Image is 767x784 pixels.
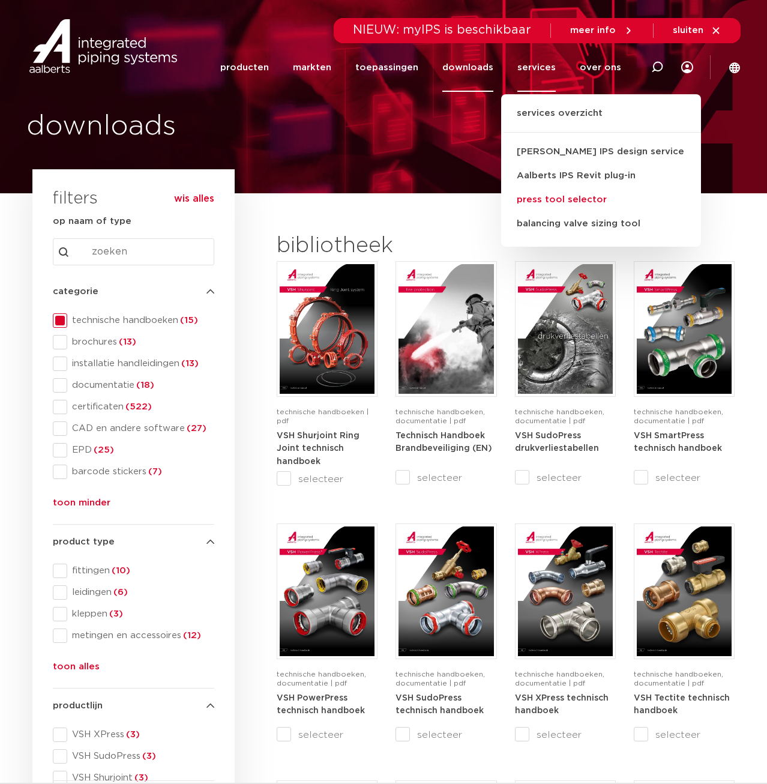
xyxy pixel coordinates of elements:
span: (27) [185,424,206,433]
h3: filters [53,185,98,214]
span: VSH Shurjoint [67,772,214,784]
span: (3) [140,752,156,761]
span: (13) [117,337,136,346]
a: services overzicht [501,106,701,133]
a: VSH SudoPress drukverliestabellen [515,431,599,453]
span: technische handboeken, documentatie | pdf [277,671,366,687]
span: installatie handleidingen [67,358,214,370]
label: selecteer [515,471,616,485]
h1: downloads [26,107,377,146]
label: selecteer [396,471,496,485]
label: selecteer [396,728,496,742]
a: over ons [580,43,621,92]
span: meer info [570,26,616,35]
span: (522) [124,402,152,411]
div: metingen en accessoires(12) [53,629,214,643]
strong: VSH Tectite technisch handboek [634,694,730,716]
a: sluiten [673,25,721,36]
span: (25) [92,445,114,454]
span: CAD en andere software [67,423,214,435]
a: balancing valve sizing tool [501,212,701,236]
span: technische handboeken, documentatie | pdf [634,671,723,687]
a: services [517,43,556,92]
span: (3) [107,609,123,618]
div: leidingen(6) [53,585,214,600]
span: NIEUW: myIPS is beschikbaar [353,24,531,36]
div: CAD en andere software(27) [53,421,214,436]
button: toon minder [53,496,110,515]
span: fittingen [67,565,214,577]
strong: VSH XPress technisch handboek [515,694,609,716]
label: selecteer [277,472,377,486]
span: technische handboeken, documentatie | pdf [515,408,604,424]
div: my IPS [681,43,693,92]
label: selecteer [277,728,377,742]
label: selecteer [634,728,735,742]
span: technische handboeken, documentatie | pdf [396,408,485,424]
a: VSH SudoPress technisch handboek [396,693,484,716]
span: documentatie [67,379,214,391]
h4: categorie [53,285,214,299]
span: (18) [134,381,154,390]
strong: VSH SudoPress technisch handboek [396,694,484,716]
a: Aalberts IPS Revit plug-in [501,164,701,188]
img: VSH-XPress_A4TM_5008762_2025_4.1_NL-pdf.jpg [518,526,613,656]
span: brochures [67,336,214,348]
button: wis alles [174,193,214,205]
label: selecteer [634,471,735,485]
div: certificaten(522) [53,400,214,414]
img: VSH-SudoPress_A4TM_5001604-2023-3.0_NL-pdf.jpg [399,526,493,656]
label: selecteer [515,728,616,742]
span: sluiten [673,26,703,35]
span: leidingen [67,586,214,599]
img: VSH-SmartPress_A4TM_5009301_2023_2.0-EN-pdf.jpg [637,264,732,394]
span: VSH XPress [67,729,214,741]
div: EPD(25) [53,443,214,457]
h2: bibliotheek [277,232,490,261]
span: technische handboeken | pdf [277,408,368,424]
span: certificaten [67,401,214,413]
span: technische handboeken, documentatie | pdf [634,408,723,424]
a: VSH SmartPress technisch handboek [634,431,722,453]
span: technische handboeken, documentatie | pdf [396,671,485,687]
div: VSH SudoPress(3) [53,749,214,764]
img: VSH-SudoPress_A4PLT_5007706_2024-2.0_NL-pdf.jpg [518,264,613,394]
span: (7) [146,467,162,476]
div: technische handboeken(15) [53,313,214,328]
div: VSH XPress(3) [53,728,214,742]
strong: op naam of type [53,217,131,226]
a: Technisch Handboek Brandbeveiliging (EN) [396,431,492,453]
span: technische handboeken, documentatie | pdf [515,671,604,687]
span: (6) [112,588,128,597]
div: kleppen(3) [53,607,214,621]
img: VSH-PowerPress_A4TM_5008817_2024_3.1_NL-pdf.jpg [280,526,374,656]
a: VSH Shurjoint Ring Joint technisch handboek [277,431,359,466]
a: meer info [570,25,634,36]
span: (13) [179,359,199,368]
img: VSH-Shurjoint-RJ_A4TM_5011380_2025_1.1_EN-pdf.jpg [280,264,374,394]
span: VSH SudoPress [67,750,214,762]
span: (3) [124,730,140,739]
div: installatie handleidingen(13) [53,357,214,371]
nav: Menu [220,43,621,92]
div: barcode stickers(7) [53,465,214,479]
strong: VSH PowerPress technisch handboek [277,694,365,716]
span: technische handboeken [67,315,214,327]
a: VSH PowerPress technisch handboek [277,693,365,716]
a: VSH XPress technisch handboek [515,693,609,716]
a: [PERSON_NAME] IPS design service [501,140,701,164]
a: producten [220,43,269,92]
span: barcode stickers [67,466,214,478]
a: markten [293,43,331,92]
span: (15) [178,316,198,325]
h4: productlijn [53,699,214,713]
span: EPD [67,444,214,456]
a: toepassingen [355,43,418,92]
h4: product type [53,535,214,549]
div: brochures(13) [53,335,214,349]
img: FireProtection_A4TM_5007915_2025_2.0_EN-1-pdf.jpg [399,264,493,394]
div: fittingen(10) [53,564,214,578]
